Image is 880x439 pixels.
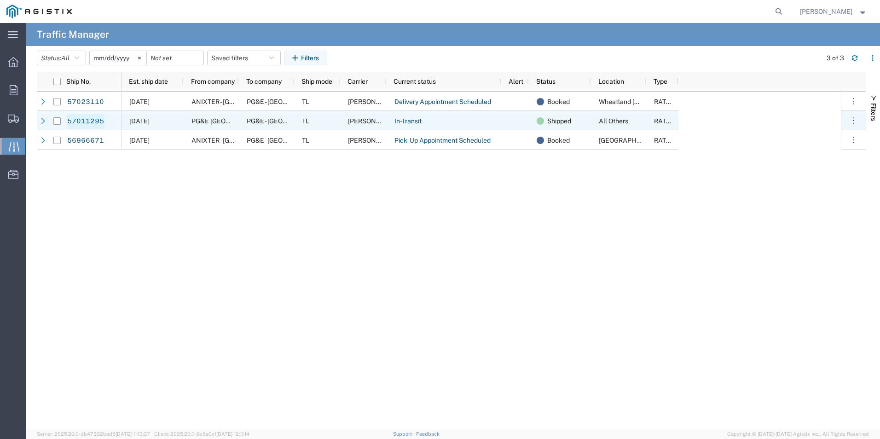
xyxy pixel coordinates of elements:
button: [PERSON_NAME] [799,6,868,17]
div: 3 of 3 [827,53,844,63]
span: Carrier [347,78,368,85]
span: RATED [654,98,675,105]
span: RATED [654,137,675,144]
input: Not set [90,51,146,65]
span: All [61,54,69,62]
h4: Traffic Manager [37,23,109,46]
span: From company [191,78,235,85]
span: Ship No. [66,78,91,85]
span: RATED [654,117,675,125]
span: TL [302,117,309,125]
span: Location [598,78,624,85]
span: Booked [547,92,570,111]
span: TL [302,137,309,144]
span: C.H. Robinson [348,98,400,105]
a: Support [393,431,416,437]
span: Booked [547,131,570,150]
button: Filters [284,51,327,65]
a: Delivery Appointment Scheduled [394,95,492,110]
span: 10/03/2025 [129,117,150,125]
span: Status [536,78,556,85]
span: Filters [870,103,877,121]
span: Rick Judd [800,6,852,17]
span: Est. ship date [129,78,168,85]
button: Saved filters [207,51,281,65]
span: C.H. Robinson [348,117,400,125]
a: 57023110 [67,95,104,110]
span: ANIXTER - Benicia [191,98,289,105]
a: 57011295 [67,114,104,129]
span: ANIXTER - Benicia [191,137,289,144]
span: Wheatland DC [599,98,698,105]
span: Copyright © [DATE]-[DATE] Agistix Inc., All Rights Reserved [727,430,869,438]
span: To company [246,78,282,85]
span: Shipped [547,111,571,131]
a: Pick-Up Appointment Scheduled [394,133,491,148]
img: logo [6,5,72,18]
span: PG&E - FRESNO [247,137,333,144]
span: 09/29/2025 [129,137,150,144]
span: C.H. Robinson [348,137,400,144]
span: Type [654,78,667,85]
button: Status:All [37,51,86,65]
a: In-Transit [394,114,422,129]
span: Client: 2025.20.0-8c6e0cf [154,431,249,437]
span: PG&E - WHEATLAND [247,98,333,105]
span: Fresno DC [599,137,665,144]
span: PG&E Bakersfield [191,117,276,125]
span: PG&E - BAKERSFIELD [247,117,333,125]
span: Current status [394,78,436,85]
a: 56966671 [67,133,104,148]
span: TL [302,98,309,105]
span: All Others [599,117,628,125]
span: [DATE] 11:13:37 [116,431,150,437]
a: Feedback [416,431,440,437]
span: Ship mode [301,78,332,85]
span: [DATE] 12:11:14 [216,431,249,437]
span: Alert [509,78,523,85]
input: Not set [147,51,203,65]
span: Server: 2025.20.0-db47332bad5 [37,431,150,437]
span: 10/06/2025 [129,98,150,105]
